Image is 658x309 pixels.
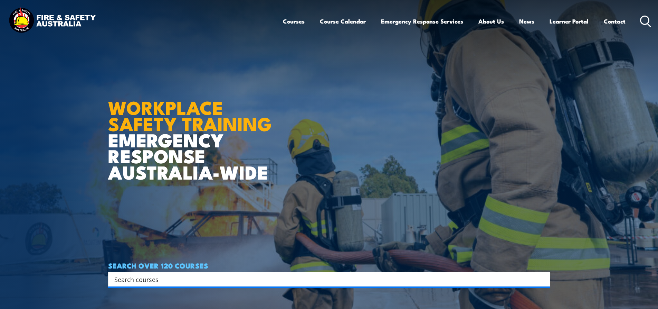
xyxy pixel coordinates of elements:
[116,274,536,284] form: Search form
[114,274,535,284] input: Search input
[283,12,305,30] a: Courses
[381,12,463,30] a: Emergency Response Services
[108,92,272,137] strong: WORKPLACE SAFETY TRAINING
[519,12,534,30] a: News
[478,12,504,30] a: About Us
[550,12,589,30] a: Learner Portal
[108,82,277,180] h1: EMERGENCY RESPONSE AUSTRALIA-WIDE
[604,12,626,30] a: Contact
[320,12,366,30] a: Course Calendar
[538,274,548,284] button: Search magnifier button
[108,262,550,269] h4: SEARCH OVER 120 COURSES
